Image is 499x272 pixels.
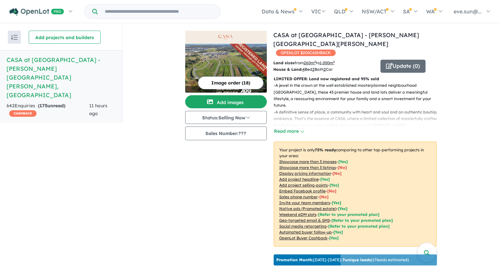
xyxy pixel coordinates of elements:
[279,218,330,223] u: Geo-targeted email & SMS
[320,177,330,182] span: [ Yes ]
[99,5,219,19] input: Try estate name, suburb, builder or developer
[274,109,442,136] p: - A definitive sense of place, a community with heart and soul and an authentic boutique ambience...
[276,257,313,262] b: Promotion Month:
[279,230,332,234] u: Automated buyer follow-up
[276,257,409,263] p: [DATE] - [DATE] - ( 17 leads estimated)
[315,147,336,152] b: 75 % ready
[333,230,343,234] span: [Yes]
[29,31,101,44] button: Add projects and builders
[279,165,336,170] u: Showcase more than 3 listings
[185,95,267,108] button: Add images
[279,177,319,182] u: Add project headline
[7,55,116,99] h5: CASA at [GEOGRAPHIC_DATA] - [PERSON_NAME][GEOGRAPHIC_DATA][PERSON_NAME] , [GEOGRAPHIC_DATA]
[279,200,330,205] u: Invite your team members
[279,235,328,240] u: OpenLot Buyer Cashback
[318,212,379,217] span: [Refer to your promoted plan]
[185,44,267,93] img: CASA at Sapphire Estate - Rouse Hill
[338,206,347,211] span: [Yes]
[273,67,302,72] b: House & Land:
[274,76,437,82] p: LIMITED OFFER: Land now registered and 95% sold
[338,159,348,164] span: [ Yes ]
[338,165,347,170] span: [ No ]
[304,60,316,65] u: 260 m
[380,60,426,73] button: Update (0)
[279,212,316,217] u: Weekend eDM slots
[89,103,107,116] span: 11 hours ago
[185,111,267,124] button: Status:Selling Now
[329,235,339,240] span: [Yes]
[328,224,390,229] span: [Refer to your promoted plan]
[188,33,264,41] img: CASA at Sapphire Estate - Rouse Hill Logo
[185,31,267,93] a: CASA at Sapphire Estate - Rouse Hill LogoCASA at Sapphire Estate - Rouse Hill
[343,257,371,262] b: 7 unique leads
[333,60,335,64] sup: 2
[273,60,376,66] p: from
[273,66,376,73] p: Bed Bath Car
[302,67,305,72] u: 4
[327,189,336,193] span: [ No ]
[185,127,267,140] button: Sales Number:???
[316,60,335,65] span: to
[11,35,18,40] img: sort.svg
[273,60,295,65] b: Land sizes
[279,206,336,211] u: Native ads (Promoted estate)
[279,171,331,176] u: Display pricing information
[7,102,89,118] div: 642 Enquir ies
[276,50,336,56] span: OPENLOT $ 200 CASHBACK
[279,183,328,188] u: Add project selling-points
[331,218,393,223] span: [Refer to your promoted plan]
[312,67,314,72] u: 2
[330,183,339,188] span: [ Yes ]
[332,171,342,176] span: [ No ]
[279,189,326,193] u: Embed Facebook profile
[324,67,326,72] u: 2
[273,31,419,48] a: CASA at [GEOGRAPHIC_DATA] - [PERSON_NAME][GEOGRAPHIC_DATA][PERSON_NAME]
[454,8,482,15] span: eve.sun@...
[319,194,329,199] span: [ No ]
[274,128,304,135] button: Read more
[279,224,327,229] u: Social media retargeting
[279,159,337,164] u: Showcase more than 3 images
[314,60,316,64] sup: 2
[9,8,64,16] img: Openlot PRO Logo White
[40,103,47,109] span: 175
[279,194,318,199] u: Sales phone number
[320,60,335,65] u: 1,000 m
[274,82,442,109] p: - A jewel in the crown at the well established masterplanned neighbourhood [GEOGRAPHIC_DATA], the...
[332,200,341,205] span: [ Yes ]
[274,142,437,247] p: Your project is only comparing to other top-performing projects in your area: - - - - - - - - - -...
[9,110,37,117] span: CASHBACK
[198,76,264,89] button: Image order (18)
[38,103,65,109] strong: ( unread)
